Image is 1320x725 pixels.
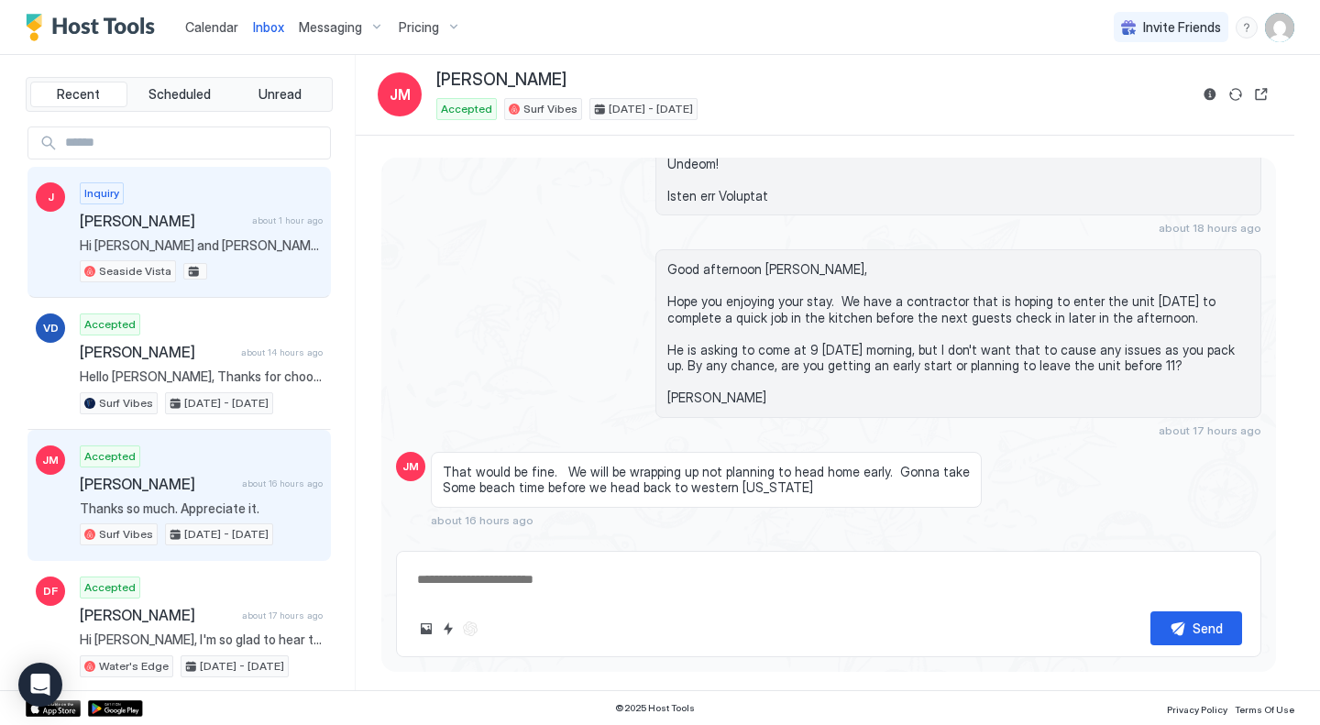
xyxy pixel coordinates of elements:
span: [DATE] - [DATE] [184,395,269,412]
span: Pricing [399,19,439,36]
span: Accepted [84,316,136,333]
span: Accepted [84,579,136,596]
span: Privacy Policy [1167,704,1227,715]
div: Open Intercom Messenger [18,663,62,707]
span: Water's Edge [99,658,169,675]
a: App Store [26,700,81,717]
button: Open reservation [1250,83,1272,105]
button: Send [1150,611,1242,645]
span: JM [390,83,411,105]
button: Recent [30,82,127,107]
span: Invite Friends [1143,19,1221,36]
span: J [48,189,54,205]
input: Input Field [58,127,330,159]
span: DF [43,583,58,599]
button: Sync reservation [1225,83,1247,105]
span: [PERSON_NAME] [80,475,235,493]
button: Unread [231,82,328,107]
span: © 2025 Host Tools [615,702,695,714]
span: Good afternoon [PERSON_NAME], Hope you enjoying your stay. We have a contractor that is hoping to... [667,261,1249,406]
span: [PERSON_NAME] [436,70,566,91]
div: User profile [1265,13,1294,42]
span: about 1 hour ago [252,214,323,226]
span: about 17 hours ago [242,610,323,621]
span: Terms Of Use [1235,704,1294,715]
span: Hello [PERSON_NAME], Thanks for choosing to stay at our place! We are sure you will love it. We w... [80,368,323,385]
span: JM [42,452,59,468]
a: Terms Of Use [1235,698,1294,718]
a: Privacy Policy [1167,698,1227,718]
span: about 17 hours ago [1159,423,1261,437]
span: Surf Vibes [523,101,577,117]
span: JM [402,458,419,475]
span: about 14 hours ago [241,346,323,358]
button: Quick reply [437,618,459,640]
span: Recent [57,86,100,103]
span: Seaside Vista [99,263,171,280]
span: That would be fine. We will be wrapping up not planning to head home early. Gonna take Some beach... [443,464,970,496]
span: about 18 hours ago [1159,221,1261,235]
span: Hi [PERSON_NAME], I'm so glad to hear that you had a wonderful time! Thank you for letting us kno... [80,632,323,648]
a: Google Play Store [88,700,143,717]
span: Surf Vibes [99,526,153,543]
div: menu [1236,16,1258,38]
span: [DATE] - [DATE] [184,526,269,543]
span: [DATE] - [DATE] [200,658,284,675]
span: Surf Vibes [99,395,153,412]
span: Inquiry [84,185,119,202]
span: Unread [258,86,302,103]
span: Hi [PERSON_NAME] and [PERSON_NAME], I was looking at places to stay in the area. Is your listing ... [80,237,323,254]
a: Calendar [185,17,238,37]
span: [PERSON_NAME] [80,606,235,624]
span: about 16 hours ago [431,513,533,527]
span: Scheduled [148,86,211,103]
a: Inbox [253,17,284,37]
span: Accepted [84,448,136,465]
span: Accepted [441,101,492,117]
span: [PERSON_NAME] [80,212,245,230]
button: Upload image [415,618,437,640]
button: Scheduled [131,82,228,107]
div: tab-group [26,77,333,112]
span: about 16 hours ago [242,478,323,489]
span: [DATE] - [DATE] [609,101,693,117]
span: Inbox [253,19,284,35]
button: Reservation information [1199,83,1221,105]
div: Send [1193,619,1223,638]
span: Messaging [299,19,362,36]
span: Calendar [185,19,238,35]
span: Thanks so much. Appreciate it. [80,500,323,517]
a: Host Tools Logo [26,14,163,41]
span: [PERSON_NAME] [80,343,234,361]
span: VD [43,320,59,336]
